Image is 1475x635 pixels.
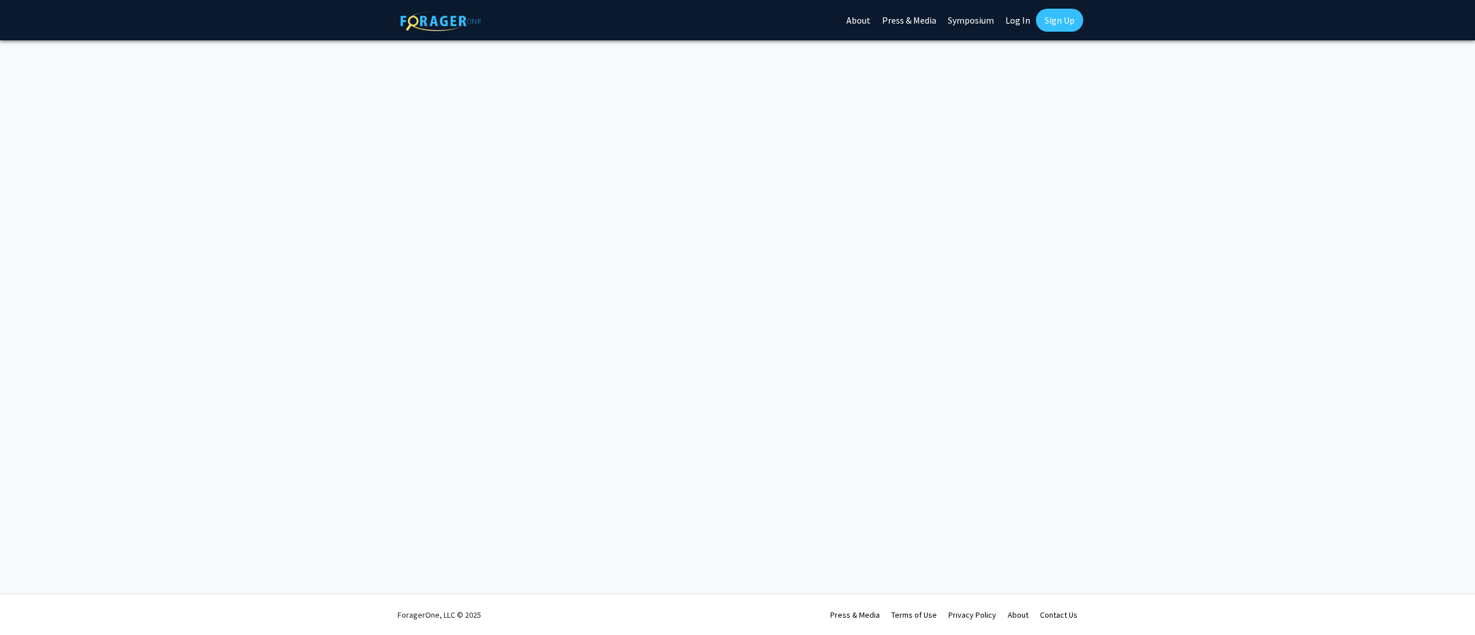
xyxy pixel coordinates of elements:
div: ForagerOne, LLC © 2025 [398,595,481,635]
a: About [1008,610,1028,620]
a: Press & Media [830,610,880,620]
a: Privacy Policy [948,610,996,620]
a: Contact Us [1040,610,1077,620]
a: Terms of Use [891,610,937,620]
a: Sign Up [1036,9,1083,32]
img: ForagerOne Logo [400,11,481,31]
